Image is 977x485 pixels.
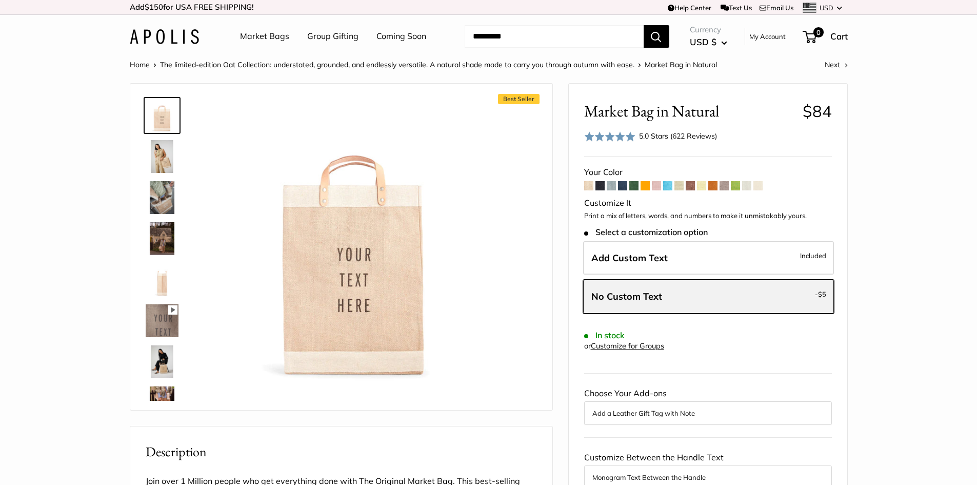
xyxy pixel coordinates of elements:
[144,261,181,298] a: description_13" wide, 18" high, 8" deep; handles: 3.5"
[584,386,832,425] div: Choose Your Add-ons
[144,302,181,339] a: Market Bag in Natural
[592,407,824,419] button: Add a Leather Gift Tag with Note
[639,130,717,142] div: 5.0 Stars (622 Reviews)
[760,4,793,12] a: Email Us
[498,94,540,104] span: Best Seller
[144,343,181,380] a: Market Bag in Natural
[160,60,634,69] a: The limited-edition Oat Collection: understated, grounded, and endlessly versatile. A natural sha...
[804,28,848,45] a: 0 Cart
[690,36,716,47] span: USD $
[146,222,178,255] img: Market Bag in Natural
[146,304,178,337] img: Market Bag in Natural
[830,31,848,42] span: Cart
[800,249,826,262] span: Included
[584,165,832,180] div: Your Color
[144,220,181,257] a: Market Bag in Natural
[820,4,833,12] span: USD
[144,179,181,216] a: Market Bag in Natural
[146,345,178,378] img: Market Bag in Natural
[690,23,727,37] span: Currency
[592,471,824,483] button: Monogram Text Between the Handle
[690,34,727,50] button: USD $
[818,290,826,298] span: $5
[130,60,150,69] a: Home
[825,60,848,69] a: Next
[146,99,178,132] img: Market Bag in Natural
[813,27,823,37] span: 0
[212,99,495,382] img: Market Bag in Natural
[144,138,181,175] a: Market Bag in Natural
[307,29,358,44] a: Group Gifting
[146,386,178,419] img: Market Bag in Natural
[465,25,644,48] input: Search...
[803,101,832,121] span: $84
[584,331,625,340] span: In stock
[144,384,181,421] a: Market Bag in Natural
[584,196,832,211] div: Customize It
[130,29,199,44] img: Apolis
[130,58,717,71] nav: Breadcrumb
[8,446,110,477] iframe: Sign Up via Text for Offers
[146,181,178,214] img: Market Bag in Natural
[144,97,181,134] a: Market Bag in Natural
[721,4,752,12] a: Text Us
[146,442,537,462] h2: Description
[584,339,664,353] div: or
[584,129,717,144] div: 5.0 Stars (622 Reviews)
[591,290,662,302] span: No Custom Text
[591,341,664,351] a: Customize for Groups
[584,211,832,221] p: Print a mix of letters, words, and numbers to make it unmistakably yours.
[584,102,795,121] span: Market Bag in Natural
[376,29,426,44] a: Coming Soon
[591,252,668,264] span: Add Custom Text
[146,263,178,296] img: description_13" wide, 18" high, 8" deep; handles: 3.5"
[583,280,834,314] label: Leave Blank
[815,288,826,300] span: -
[583,241,834,275] label: Add Custom Text
[146,140,178,173] img: Market Bag in Natural
[145,2,163,12] span: $150
[749,30,786,43] a: My Account
[668,4,711,12] a: Help Center
[584,227,708,237] span: Select a customization option
[645,60,717,69] span: Market Bag in Natural
[644,25,669,48] button: Search
[240,29,289,44] a: Market Bags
